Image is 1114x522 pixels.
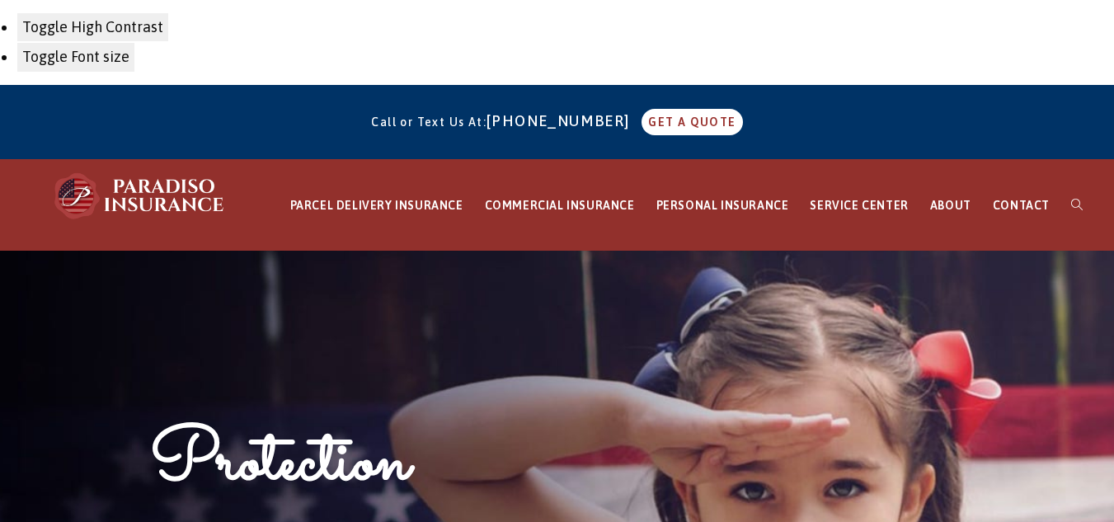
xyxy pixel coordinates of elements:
span: PARCEL DELIVERY INSURANCE [290,199,463,212]
a: [PHONE_NUMBER] [486,112,638,129]
a: PERSONAL INSURANCE [646,160,800,252]
span: CONTACT [993,199,1050,212]
span: Call or Text Us At: [371,115,486,129]
button: Toggle Font size [16,42,135,72]
span: Toggle Font size [22,48,129,65]
span: Toggle High Contrast [22,18,163,35]
a: GET A QUOTE [642,109,742,135]
span: PERSONAL INSURANCE [656,199,789,212]
a: PARCEL DELIVERY INSURANCE [280,160,474,252]
h1: Protection [150,416,644,520]
a: COMMERCIAL INSURANCE [474,160,646,252]
img: Paradiso Insurance [49,172,231,221]
a: SERVICE CENTER [799,160,919,252]
button: Toggle High Contrast [16,12,169,42]
span: SERVICE CENTER [810,199,908,212]
span: ABOUT [930,199,971,212]
a: CONTACT [982,160,1060,252]
span: COMMERCIAL INSURANCE [485,199,635,212]
a: ABOUT [919,160,982,252]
